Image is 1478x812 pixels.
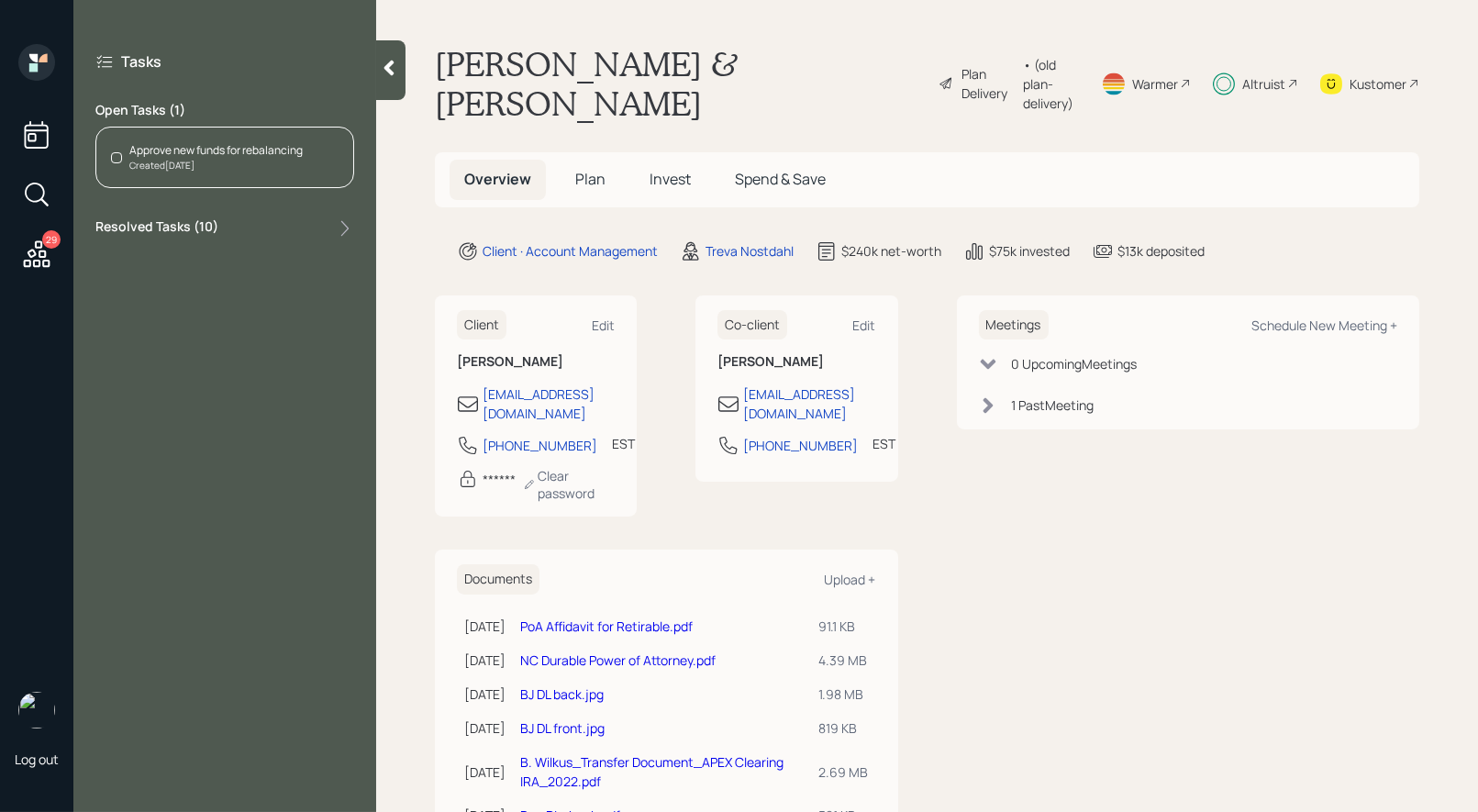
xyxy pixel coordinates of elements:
[464,718,506,738] div: [DATE]
[819,718,869,738] div: 819 KB
[520,719,605,737] a: BJ DL front.jpg
[520,651,716,669] a: NC Durable Power of Attorney.pdf
[819,684,869,704] div: 1.98 MB
[1012,395,1095,415] div: 1 Past Meeting
[483,241,658,261] div: Client · Account Management
[1117,241,1205,261] div: $13k deposited
[1012,354,1138,373] div: 0 Upcoming Meeting s
[483,384,615,423] div: [EMAIL_ADDRESS][DOMAIN_NAME]
[650,169,691,189] span: Invest
[1023,55,1079,113] div: • (old plan-delivery)
[612,434,635,453] div: EST
[121,51,161,72] label: Tasks
[989,241,1070,261] div: $75k invested
[819,762,869,782] div: 2.69 MB
[575,169,606,189] span: Plan
[457,564,539,595] h6: Documents
[872,434,895,453] div: EST
[743,436,858,455] div: [PHONE_NUMBER]
[520,685,604,703] a: BJ DL back.jpg
[464,651,506,670] div: [DATE]
[825,571,876,588] div: Upload +
[95,101,354,119] label: Open Tasks ( 1 )
[819,617,869,636] div: 91.1 KB
[717,354,875,370] h6: [PERSON_NAME]
[592,317,615,334] div: Edit
[841,241,941,261] div: $240k net-worth
[735,169,826,189] span: Spend & Save
[18,692,55,729] img: treva-nostdahl-headshot.png
[457,310,506,340] h6: Client
[483,436,597,455] div: [PHONE_NUMBER]
[42,230,61,249] div: 29
[15,751,59,768] div: Log out
[743,384,875,423] div: [EMAIL_ADDRESS][DOMAIN_NAME]
[464,169,531,189] span: Overview
[853,317,876,334] div: Edit
[95,217,218,239] label: Resolved Tasks ( 10 )
[464,684,506,704] div: [DATE]
[129,159,303,172] div: Created [DATE]
[520,753,783,790] a: B. Wilkus_Transfer Document_APEX Clearing IRA_2022.pdf
[961,64,1014,103] div: Plan Delivery
[523,467,615,502] div: Clear password
[1132,74,1178,94] div: Warmer
[464,617,506,636] div: [DATE]
[435,44,924,123] h1: [PERSON_NAME] & [PERSON_NAME]
[717,310,787,340] h6: Co-client
[706,241,794,261] div: Treva Nostdahl
[1350,74,1406,94] div: Kustomer
[1242,74,1285,94] div: Altruist
[819,651,869,670] div: 4.39 MB
[129,142,303,159] div: Approve new funds for rebalancing
[979,310,1049,340] h6: Meetings
[464,762,506,782] div: [DATE]
[520,617,693,635] a: PoA Affidavit for Retirable.pdf
[457,354,615,370] h6: [PERSON_NAME]
[1251,317,1397,334] div: Schedule New Meeting +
